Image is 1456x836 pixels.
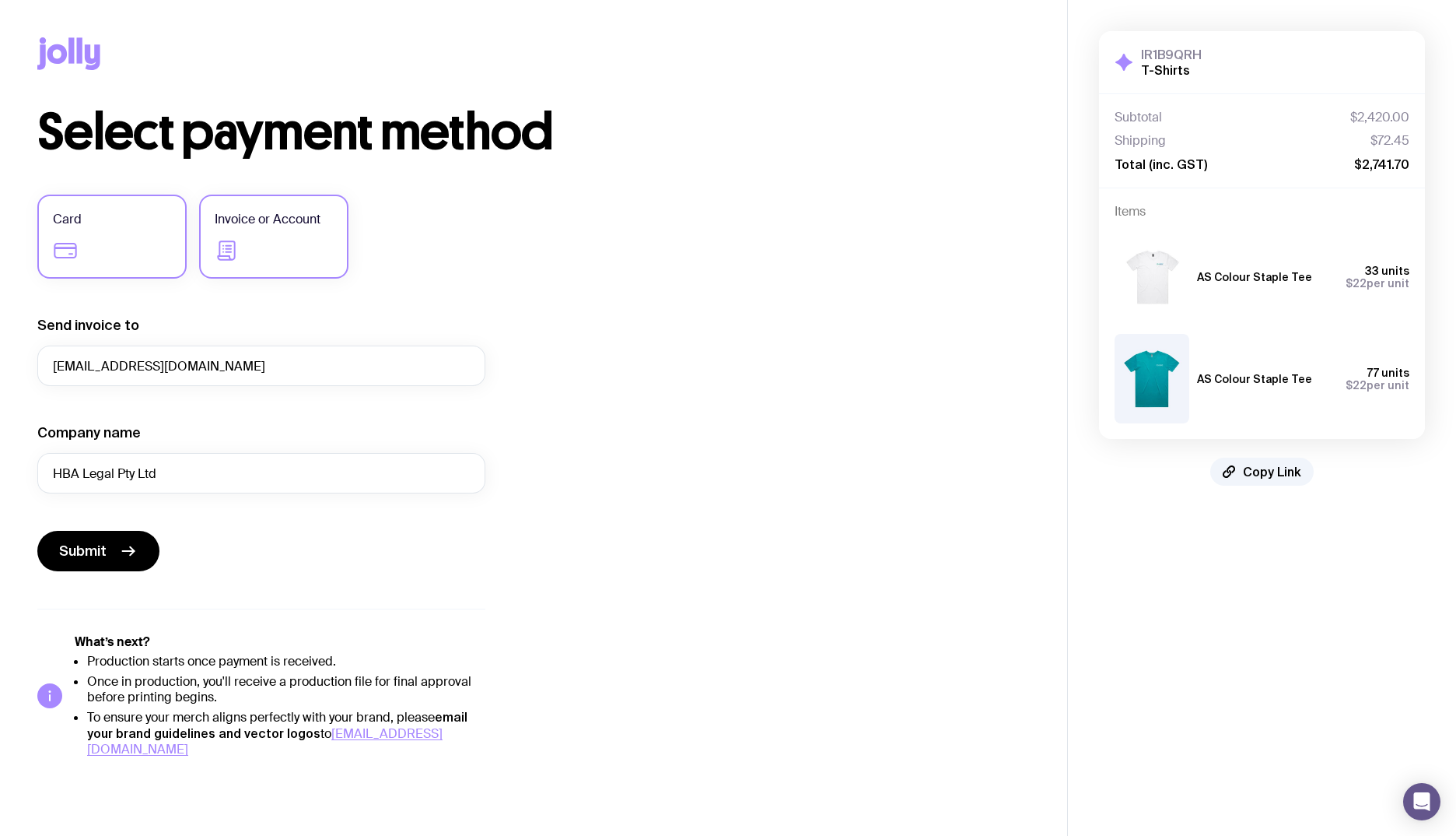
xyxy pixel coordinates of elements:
div: Open Intercom Messenger [1403,783,1440,820]
button: Submit [37,531,159,571]
button: Copy Link [1210,458,1314,486]
li: Production starts once payment is received. [87,654,485,669]
input: accounts@company.com [37,346,485,386]
li: Once in production, you'll receive a production file for final approval before printing begins. [87,674,485,705]
span: Copy Link [1243,464,1301,479]
span: Shipping [1115,133,1166,149]
span: $22 [1346,379,1367,392]
h2: T-Shirts [1141,62,1202,78]
span: $2,741.70 [1354,156,1409,172]
h3: AS Colour Staple Tee [1197,373,1312,385]
span: Invoice or Account [215,210,320,229]
h3: IR1B9QRH [1141,47,1202,62]
span: Subtotal [1115,110,1162,125]
label: Send invoice to [37,316,139,335]
a: [EMAIL_ADDRESS][DOMAIN_NAME] [87,725,443,757]
span: 33 units [1365,265,1409,277]
h3: AS Colour Staple Tee [1197,271,1312,283]
span: Total (inc. GST) [1115,156,1207,172]
span: per unit [1346,277,1409,290]
label: Company name [37,423,141,442]
li: To ensure your merch aligns perfectly with your brand, please to [87,709,485,757]
span: 77 units [1367,367,1409,379]
span: per unit [1346,379,1409,392]
span: Submit [59,542,107,560]
span: $22 [1346,277,1367,290]
span: Card [53,210,82,229]
h5: What’s next? [75,634,485,650]
span: $72.45 [1370,133,1409,149]
input: Your company name [37,453,485,494]
h4: Items [1115,204,1409,220]
h1: Select payment method [37,107,1030,157]
span: $2,420.00 [1350,110,1409,125]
